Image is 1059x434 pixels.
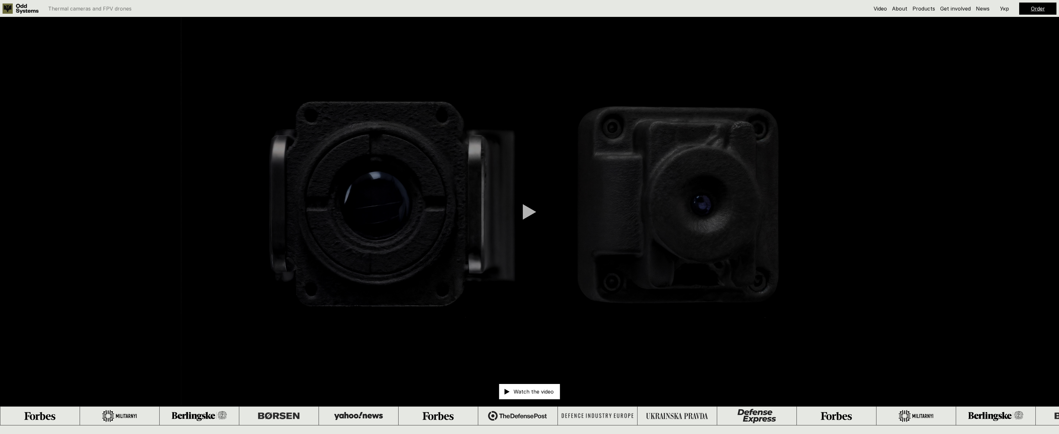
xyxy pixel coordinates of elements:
a: Video [874,5,887,12]
iframe: HelpCrunch [969,405,1053,428]
a: Order [1031,5,1045,12]
p: Укр [1000,6,1009,11]
a: About [892,5,907,12]
a: Products [912,5,935,12]
p: Thermal cameras and FPV drones [48,6,132,11]
p: Watch the video [514,389,554,394]
a: News [976,5,990,12]
a: Get involved [940,5,971,12]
